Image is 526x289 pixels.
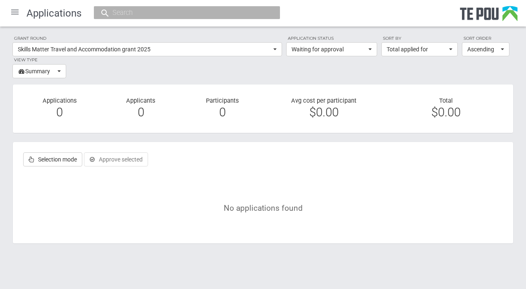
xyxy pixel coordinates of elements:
div: 0 [25,108,94,116]
div: 0 [188,108,257,116]
div: 0 [107,108,176,116]
button: Skills Matter Travel and Accommodation grant 2025 [12,42,282,56]
span: Summary [18,67,55,75]
label: Selection mode [23,152,82,166]
input: Search [110,8,256,17]
button: Waiting for approval [286,42,377,56]
label: View type [12,56,66,64]
div: No applications found [44,204,482,212]
div: Participants [182,97,263,120]
button: Ascending [462,42,509,56]
div: $0.00 [391,108,501,116]
button: Total applied for [381,42,458,56]
div: Total [385,97,507,116]
label: Application status [286,35,377,42]
span: Waiting for approval [292,45,366,53]
span: Ascending [467,45,499,53]
label: Sort order [462,35,509,42]
button: Approve selected [84,152,148,166]
div: Applicants [100,97,182,120]
div: $0.00 [269,108,379,116]
span: Skills Matter Travel and Accommodation grant 2025 [18,45,271,53]
label: Grant round [12,35,282,42]
div: Avg cost per participant [263,97,385,120]
button: Summary [12,64,66,78]
label: Sort by [381,35,458,42]
span: Total applied for [387,45,447,53]
div: Applications [19,97,100,120]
